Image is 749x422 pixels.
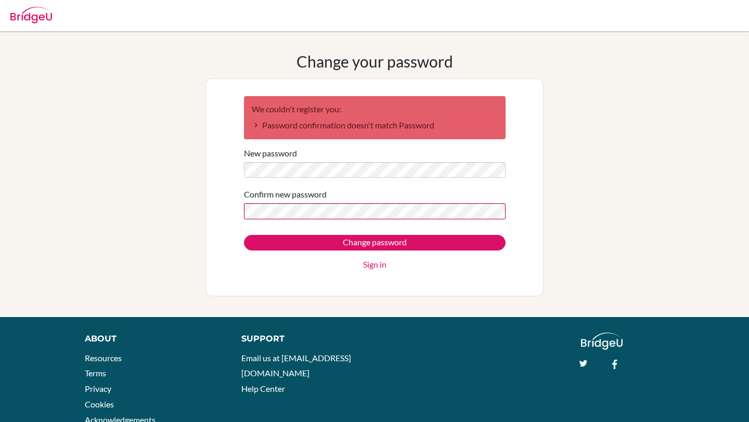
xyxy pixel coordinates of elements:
[241,384,285,393] a: Help Center
[85,333,218,345] div: About
[85,399,114,409] a: Cookies
[296,52,453,71] h1: Change your password
[581,333,623,350] img: logo_white@2x-f4f0deed5e89b7ecb1c2cc34c3e3d731f90f0f143d5ea2071677605dd97b5244.png
[241,353,351,378] a: Email us at [EMAIL_ADDRESS][DOMAIN_NAME]
[85,384,111,393] a: Privacy
[363,258,386,271] a: Sign in
[252,104,498,114] h2: We couldn't register you:
[241,333,364,345] div: Support
[85,353,122,363] a: Resources
[10,7,52,23] img: Bridge-U
[252,119,498,131] li: Password confirmation doesn't match Password
[244,147,297,160] label: New password
[244,188,327,201] label: Confirm new password
[85,368,106,378] a: Terms
[244,235,506,250] input: Change password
